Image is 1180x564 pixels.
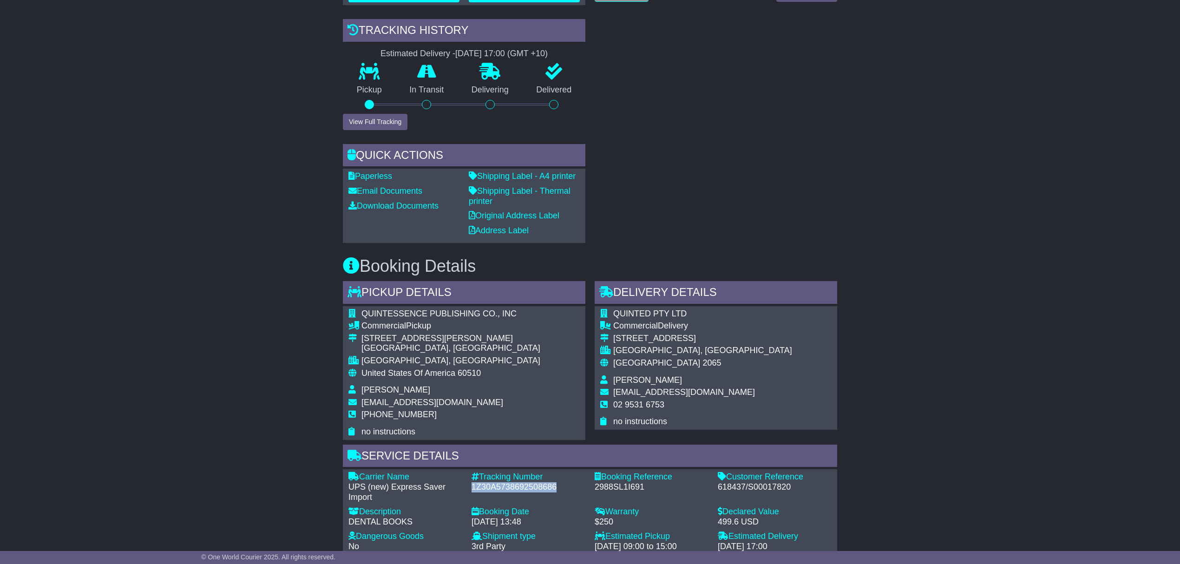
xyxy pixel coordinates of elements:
[613,321,792,331] div: Delivery
[595,482,708,492] div: 2988SL1I691
[361,334,540,344] div: [STREET_ADDRESS][PERSON_NAME]
[613,358,700,367] span: [GEOGRAPHIC_DATA]
[343,257,837,275] h3: Booking Details
[361,368,455,378] span: United States Of America
[595,472,708,482] div: Booking Reference
[455,49,548,59] div: [DATE] 17:00 (GMT +10)
[348,472,462,482] div: Carrier Name
[396,85,458,95] p: In Transit
[613,334,792,344] div: [STREET_ADDRESS]
[348,517,462,527] div: DENTAL BOOKS
[472,517,585,527] div: [DATE] 13:48
[343,144,585,169] div: Quick Actions
[361,343,540,354] div: [GEOGRAPHIC_DATA], [GEOGRAPHIC_DATA]
[361,410,437,419] span: [PHONE_NUMBER]
[348,531,462,542] div: Dangerous Goods
[595,281,837,306] div: Delivery Details
[201,553,335,561] span: © One World Courier 2025. All rights reserved.
[472,482,585,492] div: 1Z30A5738692508686
[343,19,585,44] div: Tracking history
[613,375,682,385] span: [PERSON_NAME]
[613,321,658,330] span: Commercial
[702,358,721,367] span: 2065
[469,226,529,235] a: Address Label
[361,321,406,330] span: Commercial
[595,507,708,517] div: Warranty
[469,171,576,181] a: Shipping Label - A4 printer
[613,346,792,356] div: [GEOGRAPHIC_DATA], [GEOGRAPHIC_DATA]
[718,482,832,492] div: 618437/S00017820
[343,281,585,306] div: Pickup Details
[361,398,503,407] span: [EMAIL_ADDRESS][DOMAIN_NAME]
[348,507,462,517] div: Description
[523,85,586,95] p: Delivered
[472,531,585,542] div: Shipment type
[469,211,559,220] a: Original Address Label
[343,49,585,59] div: Estimated Delivery -
[361,356,540,366] div: [GEOGRAPHIC_DATA], [GEOGRAPHIC_DATA]
[469,186,570,206] a: Shipping Label - Thermal printer
[361,321,540,331] div: Pickup
[348,186,422,196] a: Email Documents
[613,387,755,397] span: [EMAIL_ADDRESS][DOMAIN_NAME]
[343,445,837,470] div: Service Details
[348,201,439,210] a: Download Documents
[472,542,505,551] span: 3rd Party
[718,517,832,527] div: 499.6 USD
[343,85,396,95] p: Pickup
[595,542,708,552] div: [DATE] 09:00 to 15:00
[472,507,585,517] div: Booking Date
[595,517,708,527] div: $250
[361,309,517,318] span: QUINTESSENCE PUBLISHING CO., INC
[595,531,708,542] div: Estimated Pickup
[718,542,832,552] div: [DATE] 17:00
[361,385,430,394] span: [PERSON_NAME]
[613,309,687,318] span: QUINTED PTY LTD
[458,85,523,95] p: Delivering
[613,400,664,409] span: 02 9531 6753
[348,542,359,551] span: No
[718,472,832,482] div: Customer Reference
[613,417,667,426] span: no instructions
[472,472,585,482] div: Tracking Number
[348,171,392,181] a: Paperless
[718,507,832,517] div: Declared Value
[718,531,832,542] div: Estimated Delivery
[343,114,407,130] button: View Full Tracking
[458,368,481,378] span: 60510
[361,427,415,436] span: no instructions
[348,482,462,502] div: UPS (new) Express Saver Import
